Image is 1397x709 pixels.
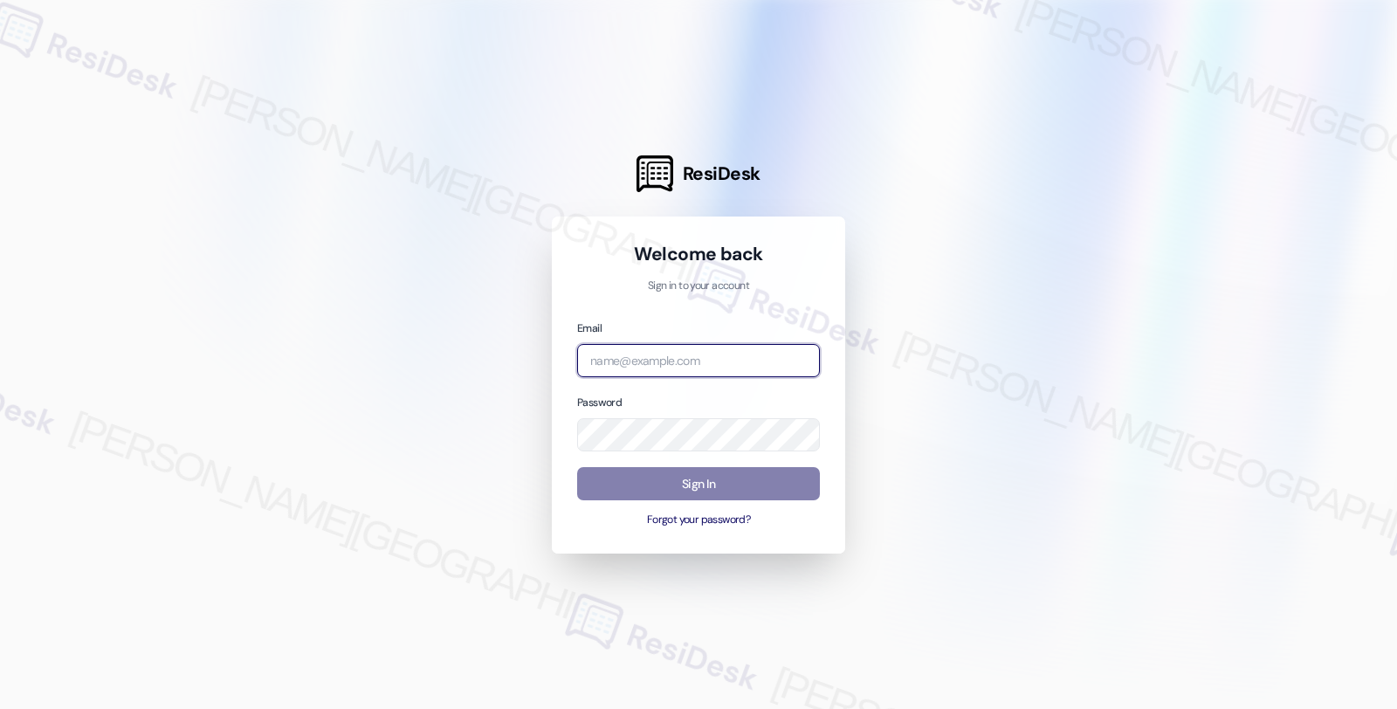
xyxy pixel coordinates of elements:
label: Email [577,321,602,335]
button: Sign In [577,467,820,501]
button: Forgot your password? [577,513,820,528]
input: name@example.com [577,344,820,378]
p: Sign in to your account [577,279,820,294]
h1: Welcome back [577,242,820,266]
label: Password [577,396,622,410]
img: ResiDesk Logo [637,155,673,192]
span: ResiDesk [683,162,760,186]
